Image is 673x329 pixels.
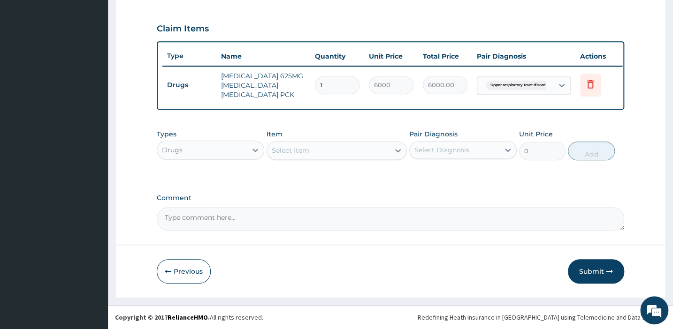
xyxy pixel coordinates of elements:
[418,313,666,322] div: Redefining Heath Insurance in [GEOGRAPHIC_DATA] using Telemedicine and Data Science!
[168,313,208,322] a: RelianceHMO
[115,313,210,322] strong: Copyright © 2017 .
[575,47,622,66] th: Actions
[108,305,673,329] footer: All rights reserved.
[162,145,183,155] div: Drugs
[472,47,575,66] th: Pair Diagnosis
[414,145,469,155] div: Select Diagnosis
[216,67,310,104] td: [MEDICAL_DATA] 625MG [MEDICAL_DATA] [MEDICAL_DATA] PCK
[486,81,553,90] span: Upper respiratory tract disord...
[267,129,283,139] label: Item
[49,52,158,65] div: Chat with us now
[157,24,209,34] h3: Claim Items
[216,47,310,66] th: Name
[364,47,418,66] th: Unit Price
[5,225,179,258] textarea: Type your message and hit 'Enter'
[418,47,472,66] th: Total Price
[272,146,309,155] div: Select Item
[568,259,624,284] button: Submit
[409,129,458,139] label: Pair Diagnosis
[157,130,176,138] label: Types
[310,47,364,66] th: Quantity
[157,259,211,284] button: Previous
[157,194,624,202] label: Comment
[154,5,176,27] div: Minimize live chat window
[162,76,216,94] td: Drugs
[568,142,615,160] button: Add
[519,129,553,139] label: Unit Price
[54,103,130,197] span: We're online!
[162,47,216,65] th: Type
[17,47,38,70] img: d_794563401_company_1708531726252_794563401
